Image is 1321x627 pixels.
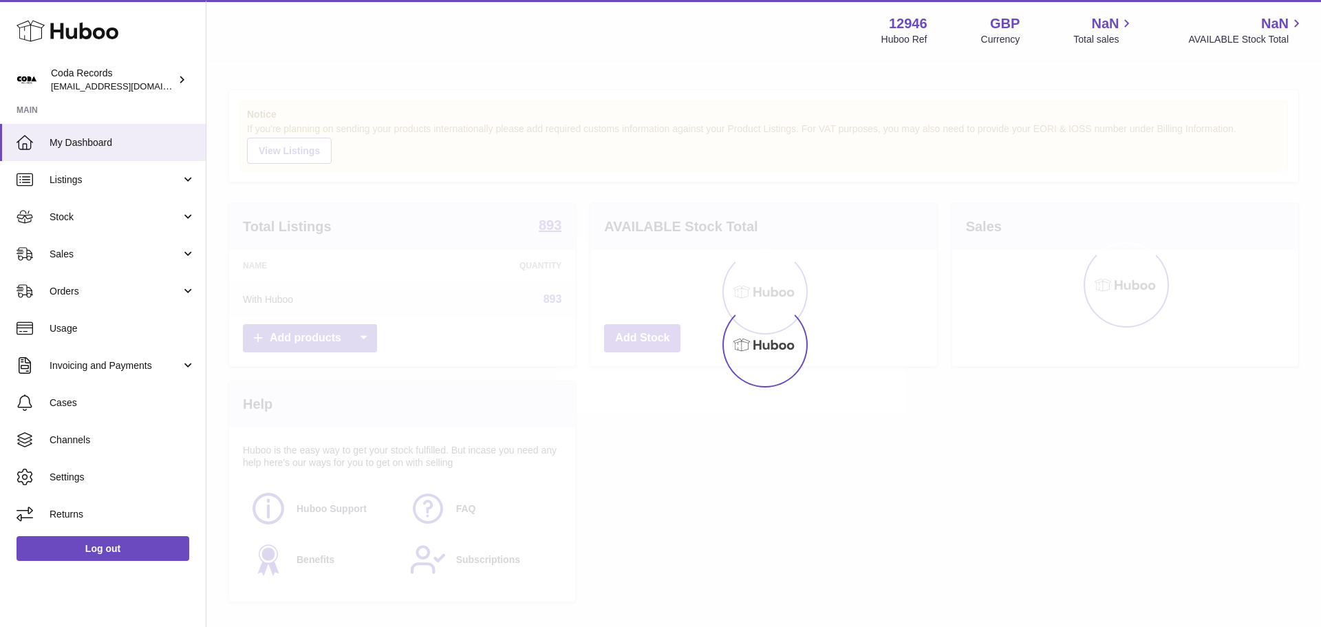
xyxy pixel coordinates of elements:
[50,359,181,372] span: Invoicing and Payments
[51,81,202,92] span: [EMAIL_ADDRESS][DOMAIN_NAME]
[881,33,927,46] div: Huboo Ref
[51,67,175,93] div: Coda Records
[17,70,37,90] img: haz@pcatmedia.com
[50,508,195,521] span: Returns
[50,471,195,484] span: Settings
[990,14,1020,33] strong: GBP
[889,14,927,33] strong: 12946
[50,136,195,149] span: My Dashboard
[1073,14,1135,46] a: NaN Total sales
[50,211,181,224] span: Stock
[981,33,1020,46] div: Currency
[50,248,181,261] span: Sales
[50,396,195,410] span: Cases
[50,285,181,298] span: Orders
[1188,14,1304,46] a: NaN AVAILABLE Stock Total
[50,173,181,187] span: Listings
[1091,14,1119,33] span: NaN
[50,322,195,335] span: Usage
[1073,33,1135,46] span: Total sales
[17,536,189,561] a: Log out
[1261,14,1289,33] span: NaN
[1188,33,1304,46] span: AVAILABLE Stock Total
[50,434,195,447] span: Channels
